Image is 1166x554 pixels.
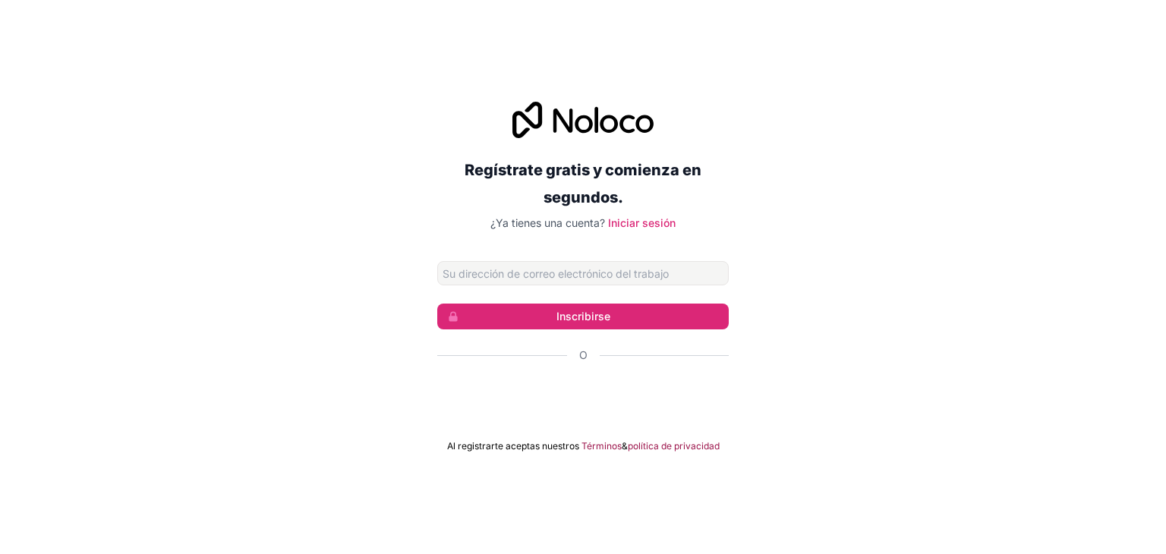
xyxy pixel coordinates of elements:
font: ¿Ya tienes una cuenta? [490,216,605,229]
a: Términos [581,440,622,452]
font: & [622,440,628,452]
font: Términos [581,440,622,452]
iframe: Botón Iniciar sesión con Google [430,379,736,413]
font: O [579,348,588,361]
button: Inscribirse [437,304,729,329]
font: Regístrate gratis y comienza en segundos. [465,161,701,206]
font: Inscribirse [556,310,610,323]
font: Al registrarte aceptas nuestros [447,440,579,452]
font: política de privacidad [628,440,720,452]
a: Iniciar sesión [608,216,676,229]
a: política de privacidad [628,440,720,452]
input: Dirección de correo electrónico [437,261,729,285]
